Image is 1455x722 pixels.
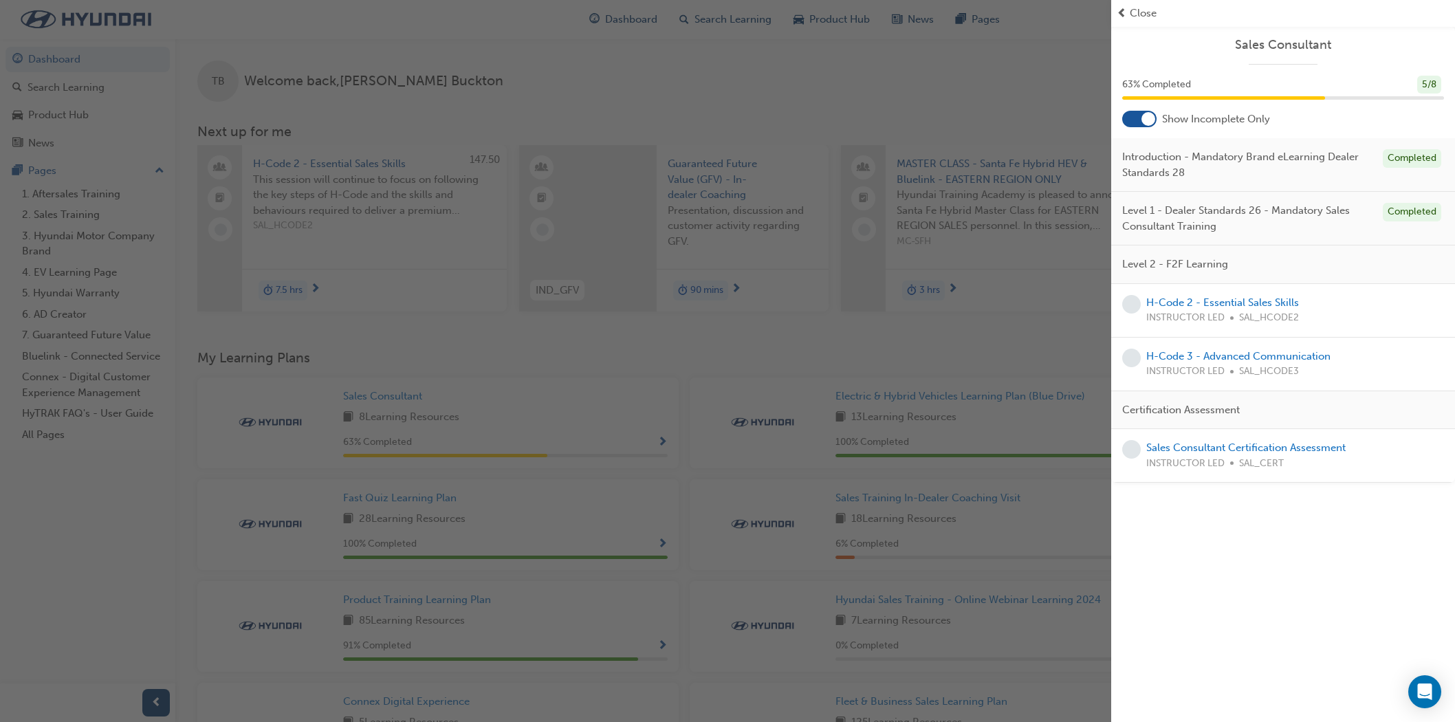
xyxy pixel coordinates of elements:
span: Close [1130,6,1157,21]
span: Level 1 - Dealer Standards 26 - Mandatory Sales Consultant Training [1122,203,1372,234]
span: SAL_HCODE3 [1239,364,1299,380]
span: INSTRUCTOR LED [1146,310,1225,326]
span: learningRecordVerb_NONE-icon [1122,440,1141,459]
span: learningRecordVerb_NONE-icon [1122,295,1141,314]
span: Level 2 - F2F Learning [1122,256,1228,272]
span: Show Incomplete Only [1162,111,1270,127]
div: Open Intercom Messenger [1408,675,1441,708]
span: Introduction - Mandatory Brand eLearning Dealer Standards 28 [1122,149,1372,180]
div: Completed [1383,203,1441,221]
span: learningRecordVerb_NONE-icon [1122,349,1141,367]
span: SAL_CERT [1239,456,1284,472]
span: 63 % Completed [1122,77,1191,93]
a: Sales Consultant Certification Assessment [1146,441,1346,454]
span: INSTRUCTOR LED [1146,364,1225,380]
div: Completed [1383,149,1441,168]
span: prev-icon [1117,6,1127,21]
a: H-Code 2 - Essential Sales Skills [1146,296,1299,309]
button: prev-iconClose [1117,6,1449,21]
a: H-Code 3 - Advanced Communication [1146,350,1331,362]
a: Sales Consultant [1122,37,1444,53]
span: SAL_HCODE2 [1239,310,1299,326]
div: 5 / 8 [1417,76,1441,94]
span: INSTRUCTOR LED [1146,456,1225,472]
span: Certification Assessment [1122,402,1240,418]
